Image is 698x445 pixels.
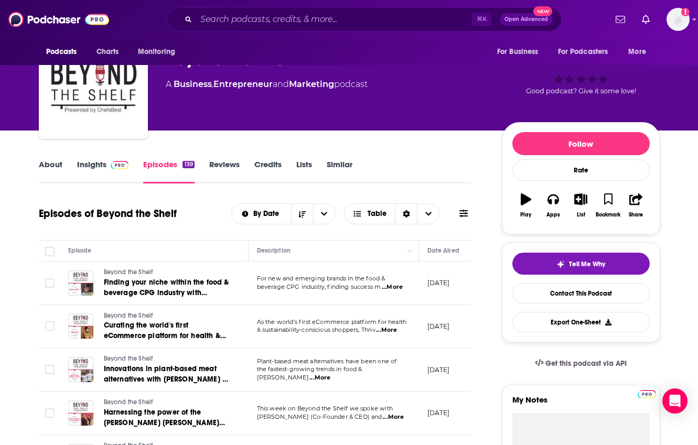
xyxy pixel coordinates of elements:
span: More [628,45,646,59]
span: Open Advanced [504,17,548,22]
p: [DATE] [427,408,450,417]
img: Podchaser Pro [111,161,129,169]
a: Beyond the Shelf [104,268,230,277]
a: Show notifications dropdown [638,10,654,28]
a: Get this podcast via API [527,351,636,376]
div: Rate [512,159,650,181]
div: 139 [182,161,194,168]
span: Curating the world's first eCommerce platform for health & sustainability-conscious shoppers with... [104,321,226,372]
span: [PERSON_NAME] (Co-Founder & CEO) and [257,413,382,420]
a: Charts [90,42,125,62]
span: Tell Me Why [569,260,605,268]
a: Credits [254,159,282,183]
button: Sort Direction [291,204,313,224]
div: Episode [68,244,92,257]
button: open menu [39,42,91,62]
span: Logged in as tlopez [667,8,690,31]
span: ...More [382,283,403,291]
button: open menu [232,210,291,218]
span: Get this podcast via API [545,359,627,368]
img: Podchaser Pro [638,390,656,398]
p: [DATE] [427,278,450,287]
span: Innovations in plant-based meat alternatives with [PERSON_NAME] & [PERSON_NAME] of High Time Foods [104,364,228,394]
a: About [39,159,62,183]
a: Curating the world's first eCommerce platform for health & sustainability-conscious shoppers with... [104,320,230,341]
button: open menu [490,42,552,62]
a: InsightsPodchaser Pro [77,159,129,183]
a: Business [174,79,212,89]
span: Monitoring [138,45,175,59]
span: Good podcast? Give it some love! [526,87,636,95]
a: Contact This Podcast [512,283,650,303]
span: ...More [383,413,404,421]
img: Beyond the Shelf [41,32,146,137]
a: Similar [327,159,352,183]
a: Podchaser - Follow, Share and Rate Podcasts [8,9,109,29]
span: , [212,79,213,89]
button: Show profile menu [667,8,690,31]
h2: Choose List sort [231,203,336,224]
a: Pro website [638,388,656,398]
a: Innovations in plant-based meat alternatives with [PERSON_NAME] & [PERSON_NAME] of High Time Foods [104,364,230,385]
button: Bookmark [595,187,622,224]
span: For Podcasters [558,45,608,59]
span: Beyond the Shelf [104,355,154,362]
span: By Date [253,210,283,218]
span: Beyond the Shelf [104,268,154,276]
div: Description [257,244,291,257]
span: This week on Beyond the Shelf we spoke with [257,405,393,412]
span: and [273,79,289,89]
div: Sort Direction [395,204,417,224]
button: Follow [512,132,650,155]
button: Export One-Sheet [512,312,650,332]
span: Podcasts [46,45,77,59]
div: Play [520,212,531,218]
img: User Profile [667,8,690,31]
button: tell me why sparkleTell Me Why [512,253,650,275]
button: open menu [551,42,624,62]
span: Plant-based meat alternatives have been one of [257,357,397,365]
button: open menu [621,42,659,62]
div: Share [629,212,643,218]
span: ...More [376,326,397,334]
div: Date Aired [427,244,459,257]
button: Apps [540,187,567,224]
span: beverage CPG industry, finding success m [257,283,381,290]
a: Beyond the Shelf [104,398,230,407]
a: Beyond the Shelf [104,311,230,321]
span: Beyond the Shelf [104,398,154,406]
button: List [567,187,594,224]
span: & sustainability-conscious shoppers, Thriv [257,326,375,333]
button: Share [622,187,649,224]
span: Toggle select row [45,365,55,374]
span: the fastest-growing trends in food & [PERSON_NAME] [257,365,362,381]
button: Choose View [344,203,440,224]
a: Entrepreneur [213,79,273,89]
span: As the world's first eCommerce platform for health [257,318,407,325]
a: Harnessing the power of the [PERSON_NAME] [PERSON_NAME] with [PERSON_NAME] & [PERSON_NAME] of Lupii [104,407,230,428]
a: Episodes139 [143,159,194,183]
p: [DATE] [427,365,450,374]
button: Column Actions [404,245,416,257]
span: Charts [96,45,119,59]
button: Play [512,187,540,224]
a: Lists [296,159,312,183]
span: For new and emerging brands in the food & [257,275,385,282]
span: Toggle select row [45,321,55,331]
button: Open AdvancedNew [500,13,553,26]
svg: Add a profile image [681,8,690,16]
div: A podcast [166,78,368,91]
div: List [577,212,585,218]
span: New [533,6,552,16]
a: Show notifications dropdown [611,10,629,28]
p: [DATE] [427,322,450,331]
img: tell me why sparkle [556,260,565,268]
a: Marketing [289,79,334,89]
span: ...More [309,374,330,382]
label: My Notes [512,395,650,413]
span: ⌘ K [472,13,491,26]
span: Finding your niche within the food & beverage CPG industry with [PERSON_NAME] of Hillside Harvest [104,278,229,308]
span: Table [368,210,386,218]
